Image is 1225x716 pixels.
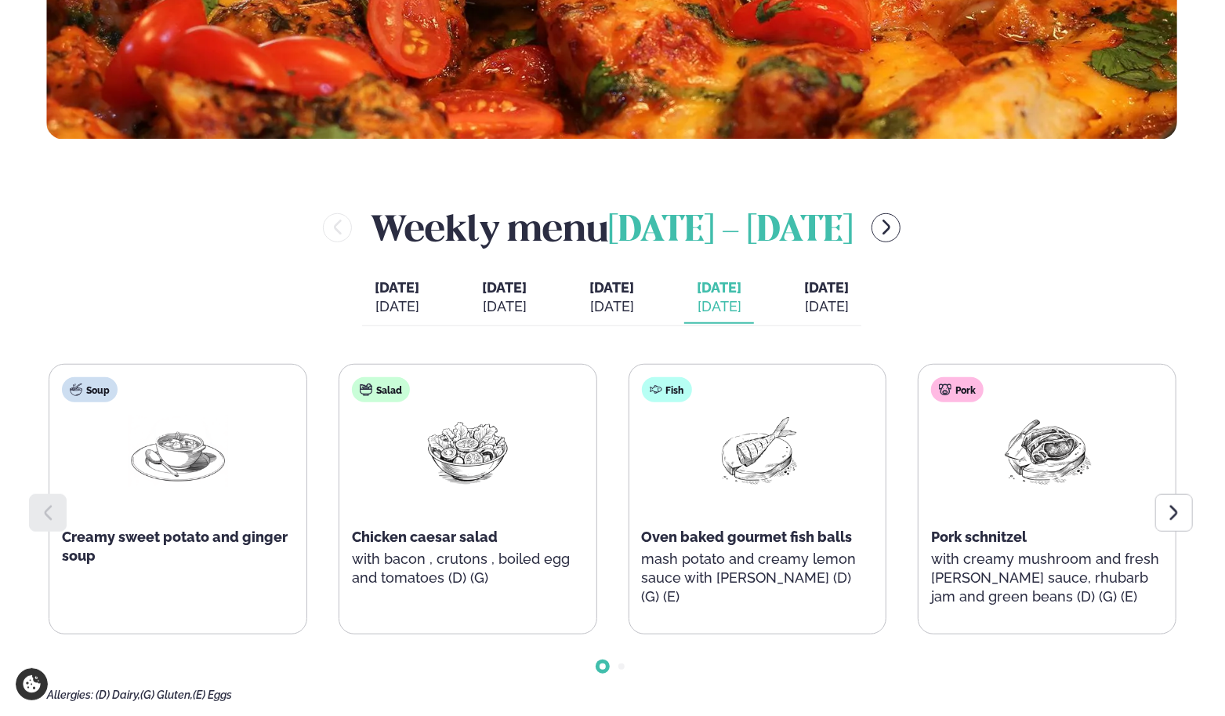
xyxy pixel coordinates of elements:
div: [DATE] [482,297,527,316]
span: Oven baked gourmet fish balls [642,529,853,545]
span: (G) Gluten, [140,689,193,701]
a: Cookie settings [16,668,48,700]
img: Pork-Meat.png [997,415,1097,488]
span: [DATE] [482,279,527,296]
img: soup.svg [70,383,82,396]
h2: Weekly menu [371,202,853,253]
div: [DATE] [697,297,741,316]
p: with bacon , crutons , boiled egg and tomatoes (D) (G) [352,550,584,587]
div: Salad [352,377,410,402]
span: (E) Eggs [193,689,232,701]
span: Pork schnitzel [931,529,1027,545]
span: Creamy sweet potato and ginger soup [62,529,288,564]
img: fish.svg [650,383,662,396]
span: Go to slide 1 [600,663,606,670]
span: Chicken caesar salad [352,529,498,545]
div: [DATE] [804,297,849,316]
div: Fish [642,377,692,402]
span: [DATE] [697,279,741,296]
div: Pork [931,377,984,402]
span: [DATE] [375,279,419,296]
button: [DATE] [DATE] [362,272,432,324]
span: [DATE] [589,279,634,296]
p: with creamy mushroom and fresh [PERSON_NAME] sauce, rhubarb jam and green beans (D) (G) (E) [931,550,1163,606]
img: Salad.png [418,415,518,488]
span: [DATE] - [DATE] [608,214,853,249]
span: Allergies: [47,689,93,701]
button: [DATE] [DATE] [577,272,647,324]
img: Soup.png [128,415,228,488]
p: mash potato and creamy lemon sauce with [PERSON_NAME] (D) (G) (E) [642,550,874,606]
button: [DATE] [DATE] [684,272,754,324]
button: [DATE] [DATE] [792,272,861,324]
span: (D) Dairy, [96,689,140,701]
span: Go to slide 2 [618,663,625,670]
button: menu-btn-left [323,213,352,242]
div: [DATE] [375,297,419,316]
img: salad.svg [360,383,372,396]
span: [DATE] [804,278,849,297]
img: Fish.png [707,415,807,488]
div: [DATE] [589,297,634,316]
img: pork.svg [939,383,951,396]
button: [DATE] [DATE] [469,272,539,324]
button: menu-btn-right [872,213,901,242]
div: Soup [62,377,118,402]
